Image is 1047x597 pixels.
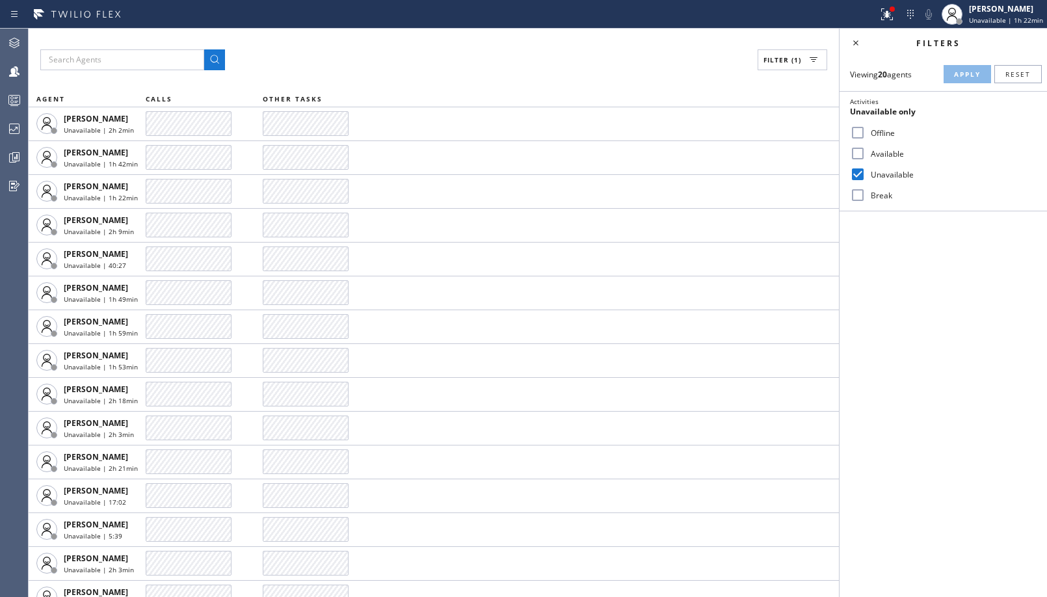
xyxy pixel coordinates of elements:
span: Unavailable | 40:27 [64,261,126,270]
span: Unavailable | 5:39 [64,531,122,540]
input: Search Agents [40,49,204,70]
span: CALLS [146,94,172,103]
button: Filter (1) [758,49,827,70]
span: [PERSON_NAME] [64,418,128,429]
label: Offline [866,127,1037,139]
span: [PERSON_NAME] [64,553,128,564]
span: Viewing agents [850,69,912,80]
span: Unavailable | 2h 18min [64,396,138,405]
span: Unavailable | 2h 9min [64,227,134,236]
span: Apply [954,70,981,79]
span: Unavailable | 2h 3min [64,430,134,439]
span: [PERSON_NAME] [64,350,128,361]
span: Unavailable only [850,106,916,117]
span: Reset [1005,70,1031,79]
span: [PERSON_NAME] [64,384,128,395]
span: Unavailable | 2h 21min [64,464,138,473]
label: Available [866,148,1037,159]
span: [PERSON_NAME] [64,519,128,530]
span: Filter (1) [763,55,801,64]
span: Unavailable | 1h 59min [64,328,138,338]
button: Reset [994,65,1042,83]
span: [PERSON_NAME] [64,451,128,462]
span: [PERSON_NAME] [64,316,128,327]
div: [PERSON_NAME] [969,3,1043,14]
strong: 20 [878,69,887,80]
span: [PERSON_NAME] [64,181,128,192]
span: Unavailable | 1h 22min [969,16,1043,25]
span: Unavailable | 2h 3min [64,565,134,574]
span: [PERSON_NAME] [64,113,128,124]
span: AGENT [36,94,65,103]
div: Activities [850,97,1037,106]
label: Break [866,190,1037,201]
span: Unavailable | 2h 2min [64,126,134,135]
span: Unavailable | 1h 53min [64,362,138,371]
span: Unavailable | 1h 49min [64,295,138,304]
label: Unavailable [866,169,1037,180]
span: [PERSON_NAME] [64,485,128,496]
button: Mute [920,5,938,23]
span: Unavailable | 1h 42min [64,159,138,168]
span: [PERSON_NAME] [64,282,128,293]
span: Unavailable | 17:02 [64,497,126,507]
span: [PERSON_NAME] [64,248,128,259]
span: Unavailable | 1h 22min [64,193,138,202]
span: OTHER TASKS [263,94,323,103]
span: [PERSON_NAME] [64,147,128,158]
span: Filters [916,38,961,49]
span: [PERSON_NAME] [64,215,128,226]
button: Apply [944,65,991,83]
